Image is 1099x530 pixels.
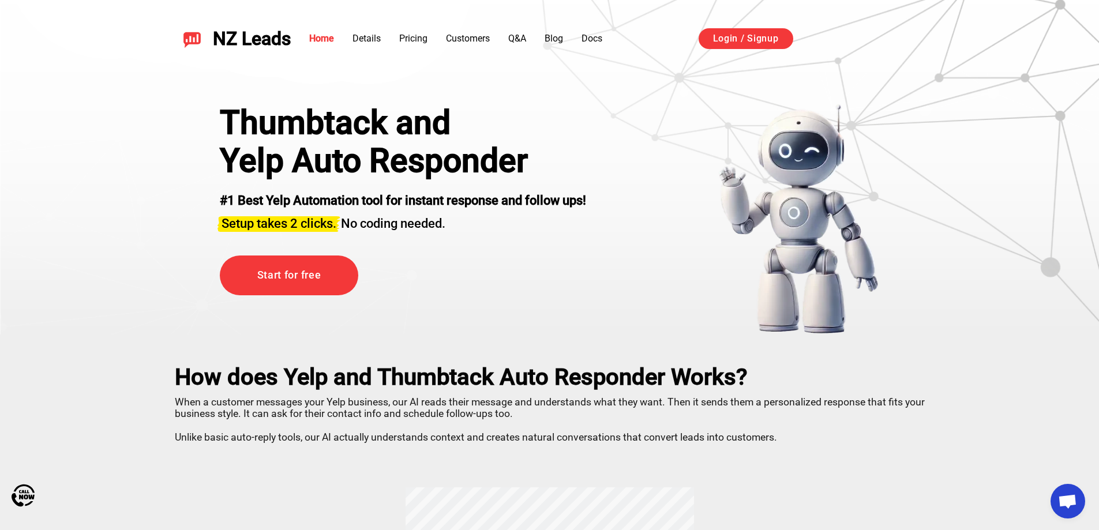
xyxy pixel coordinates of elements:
[220,142,586,180] h1: Yelp Auto Responder
[805,27,932,52] iframe: Sign in with Google Button
[699,28,793,49] a: Login / Signup
[446,33,490,44] a: Customers
[183,29,201,48] img: NZ Leads logo
[12,484,35,507] img: Call Now
[718,104,879,334] img: yelp bot
[220,255,358,295] a: Start for free
[220,104,586,142] div: Thumbtack and
[220,193,586,208] strong: #1 Best Yelp Automation tool for instant response and follow ups!
[222,216,336,231] span: Setup takes 2 clicks.
[1051,484,1085,518] a: Open chat
[399,33,427,44] a: Pricing
[309,33,334,44] a: Home
[508,33,526,44] a: Q&A
[175,392,925,443] p: When a customer messages your Yelp business, our AI reads their message and understands what they...
[220,209,586,232] h3: No coding needed.
[582,33,602,44] a: Docs
[175,364,925,390] h2: How does Yelp and Thumbtack Auto Responder Works?
[545,33,563,44] a: Blog
[213,28,291,50] span: NZ Leads
[352,33,381,44] a: Details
